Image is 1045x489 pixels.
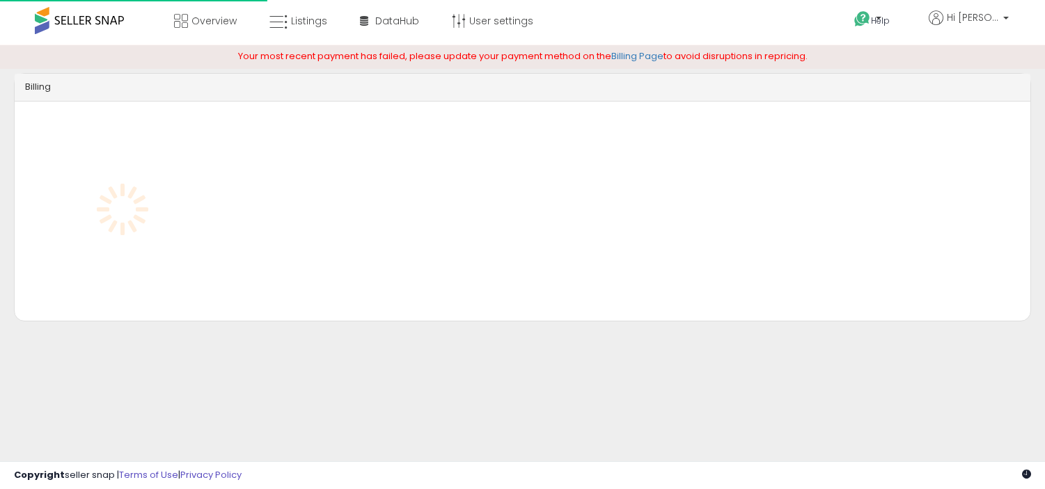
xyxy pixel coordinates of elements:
[238,49,808,63] span: Your most recent payment has failed, please update your payment method on the to avoid disruption...
[14,468,65,481] strong: Copyright
[611,49,663,63] a: Billing Page
[929,10,1009,42] a: Hi [PERSON_NAME]
[854,10,871,28] i: Get Help
[291,14,327,28] span: Listings
[191,14,237,28] span: Overview
[871,15,890,26] span: Help
[14,469,242,482] div: seller snap | |
[375,14,419,28] span: DataHub
[947,10,999,24] span: Hi [PERSON_NAME]
[119,468,178,481] a: Terms of Use
[15,74,1030,102] div: Billing
[180,468,242,481] a: Privacy Policy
